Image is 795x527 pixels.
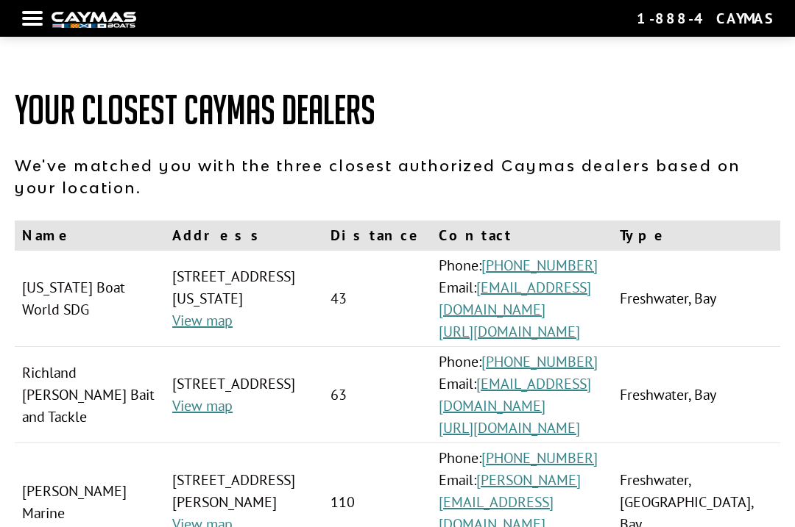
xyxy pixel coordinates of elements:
[172,396,233,415] a: View map
[637,9,773,28] div: 1-888-4CAYMAS
[612,251,780,347] td: Freshwater, Bay
[481,448,598,467] a: [PHONE_NUMBER]
[439,322,580,341] a: [URL][DOMAIN_NAME]
[15,88,780,132] h1: Your Closest Caymas Dealers
[431,221,612,251] th: Contact
[612,347,780,443] td: Freshwater, Bay
[481,256,598,275] a: [PHONE_NUMBER]
[15,347,165,443] td: Richland [PERSON_NAME] Bait and Tackle
[172,311,233,330] a: View map
[15,154,780,198] p: We've matched you with the three closest authorized Caymas dealers based on your location.
[481,352,598,371] a: [PHONE_NUMBER]
[323,347,431,443] td: 63
[165,251,323,347] td: [STREET_ADDRESS][US_STATE]
[323,251,431,347] td: 43
[439,374,591,415] a: [EMAIL_ADDRESS][DOMAIN_NAME]
[15,221,165,251] th: Name
[323,221,431,251] th: Distance
[165,347,323,443] td: [STREET_ADDRESS]
[431,251,612,347] td: Phone: Email:
[439,418,580,437] a: [URL][DOMAIN_NAME]
[15,251,165,347] td: [US_STATE] Boat World SDG
[52,12,136,27] img: white-logo-c9c8dbefe5ff5ceceb0f0178aa75bf4bb51f6bca0971e226c86eb53dfe498488.png
[431,347,612,443] td: Phone: Email:
[165,221,323,251] th: Address
[612,221,780,251] th: Type
[439,278,591,319] a: [EMAIL_ADDRESS][DOMAIN_NAME]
